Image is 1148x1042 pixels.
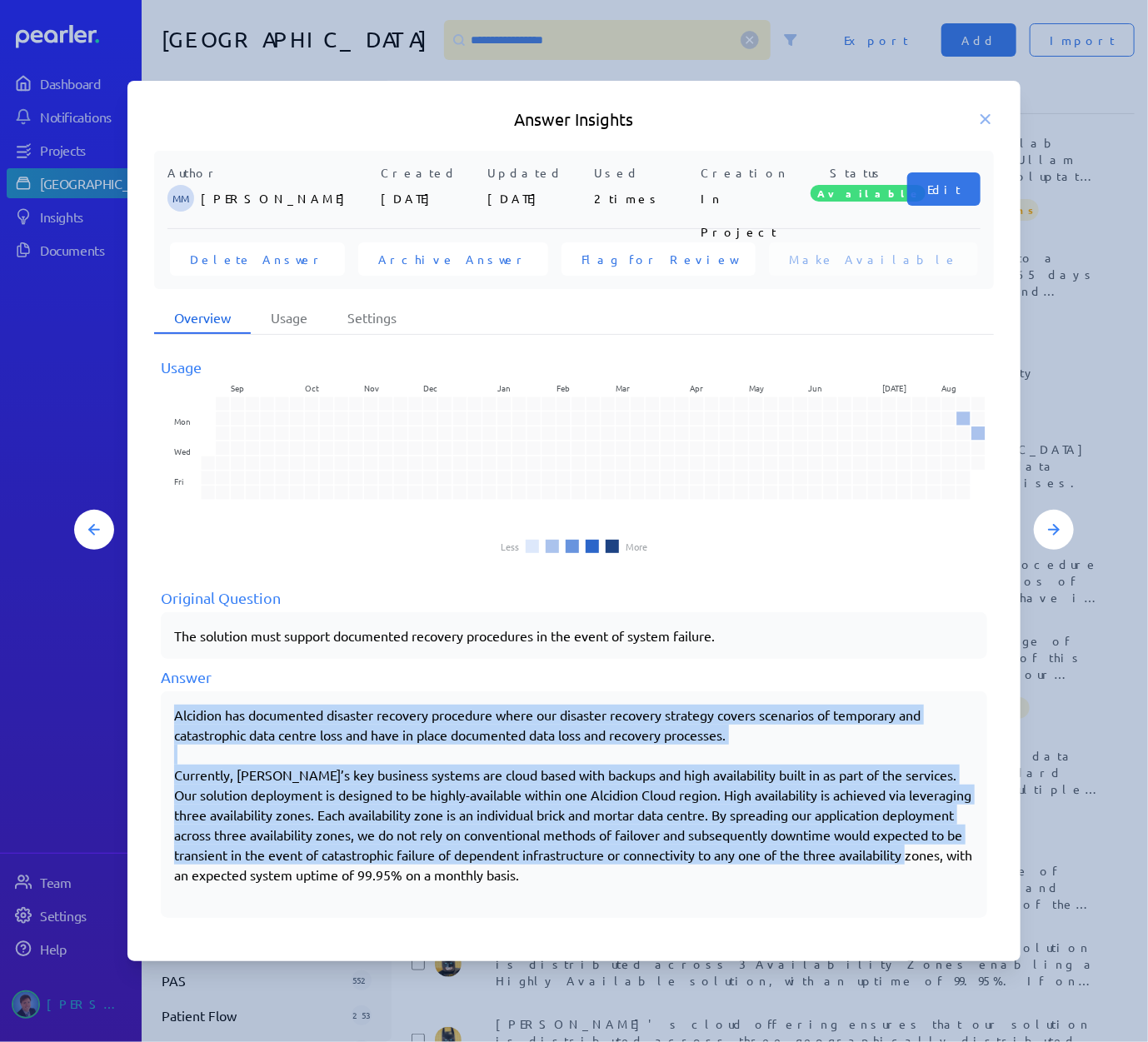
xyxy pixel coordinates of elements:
[581,251,736,267] span: Flag for Review
[487,182,587,215] p: [DATE]
[174,765,974,885] p: Currently, [PERSON_NAME]’s key business systems are cloud based with backups and high availabilit...
[501,541,519,551] li: Less
[944,381,959,394] text: Aug
[378,251,528,267] span: Archive Answer
[381,164,481,182] p: Created
[1034,510,1074,550] button: Next Answer
[807,164,907,182] p: Status
[154,107,994,131] h5: Answer Insights
[190,251,325,267] span: Delete Answer
[174,475,183,487] text: Fri
[811,381,825,394] text: Jun
[885,381,909,394] text: [DATE]
[231,381,244,394] text: Sep
[701,182,801,215] p: In Project
[626,541,647,551] li: More
[170,242,345,276] button: Delete Answer
[167,164,374,182] p: Author
[161,356,987,378] div: Usage
[594,164,694,182] p: Used
[161,666,987,688] div: Answer
[327,302,417,334] li: Settings
[811,185,926,202] span: Available
[305,381,319,394] text: Oct
[769,242,978,276] button: Make Available
[558,381,572,394] text: Feb
[701,164,801,182] p: Creation
[174,626,974,646] p: The solution must support documented recovery procedures in the event of system failure.
[789,251,958,267] span: Make Available
[174,415,191,427] text: Mon
[594,182,694,215] p: 2 times
[487,164,587,182] p: Updated
[381,182,481,215] p: [DATE]
[154,302,251,334] li: Overview
[161,586,987,609] div: Original Question
[174,705,974,745] p: Alcidion has documented disaster recovery procedure where our disaster recovery strategy covers s...
[498,381,512,394] text: Jan
[174,445,191,457] text: Wed
[358,242,548,276] button: Archive Answer
[167,185,194,212] span: Michelle Manuel
[751,381,766,394] text: May
[927,181,961,197] span: Edit
[201,182,374,215] p: [PERSON_NAME]
[365,381,380,394] text: Nov
[617,381,631,394] text: Mar
[907,172,981,206] button: Edit
[424,381,438,394] text: Dec
[251,302,327,334] li: Usage
[691,381,705,394] text: Apr
[562,242,756,276] button: Flag for Review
